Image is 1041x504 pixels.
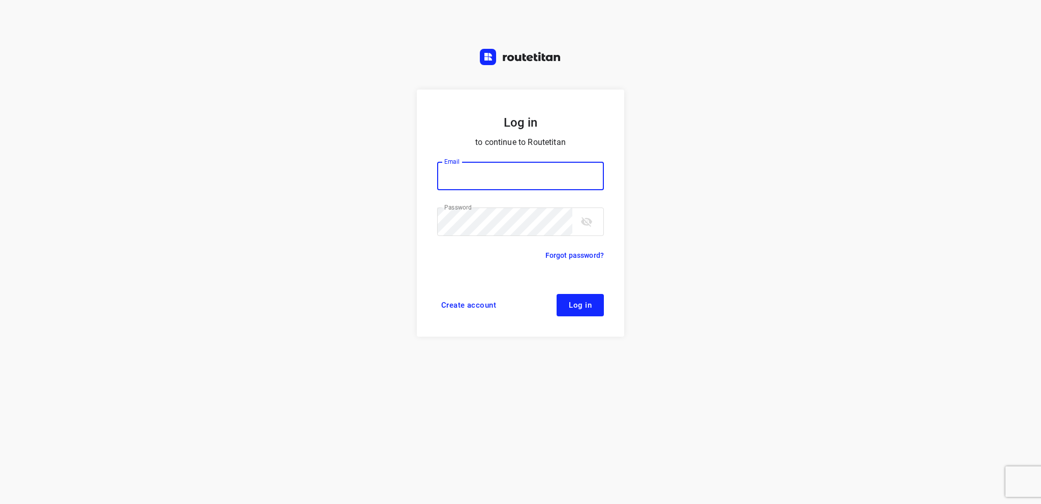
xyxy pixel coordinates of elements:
[569,301,592,309] span: Log in
[437,114,604,131] h5: Log in
[437,135,604,150] p: to continue to Routetitan
[437,294,500,316] a: Create account
[545,249,604,261] a: Forgot password?
[480,49,561,65] img: Routetitan
[441,301,496,309] span: Create account
[480,49,561,68] a: Routetitan
[557,294,604,316] button: Log in
[576,212,597,232] button: toggle password visibility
